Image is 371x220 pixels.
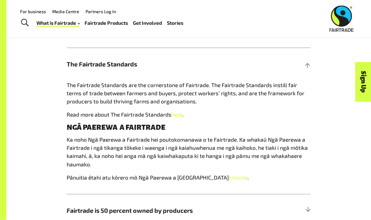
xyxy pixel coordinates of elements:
span: Fairtrade is 50 percent owned by producers [67,206,250,216]
p: Ka noho Ngā Paerewa a Fairtrade hei poutokomanawa o te Fairtrade. Ka whakaū Ngā Paerewa a Fairtra... [67,136,311,169]
a: Fairtrade Products [85,18,128,27]
a: What is Fairtrade [36,18,80,27]
span: The Fairtrade Standards [67,60,250,69]
a: Get Involved [133,18,162,27]
a: Toggle Search [17,15,32,31]
a: ki konei [229,175,247,181]
a: Partners Log In [86,9,116,14]
span: The Fairtrade Standards are the cornerstone of Fairtrade. The Fairtrade Standards instill fair te... [67,82,304,105]
span: Read more about The Fairtrade Standards . [67,112,184,118]
h4: NGĀ PAEREWA A FAIRTRADE [67,124,311,132]
a: here [171,112,182,118]
img: Fairtrade Australia New Zealand logo [329,6,353,32]
a: Stories [167,18,183,27]
p: Pānuitia ētahi atu kōrero mō Ngā Paerewa a [GEOGRAPHIC_DATA] . [67,174,311,182]
a: For business [20,9,46,14]
a: Media Centre [52,9,79,14]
